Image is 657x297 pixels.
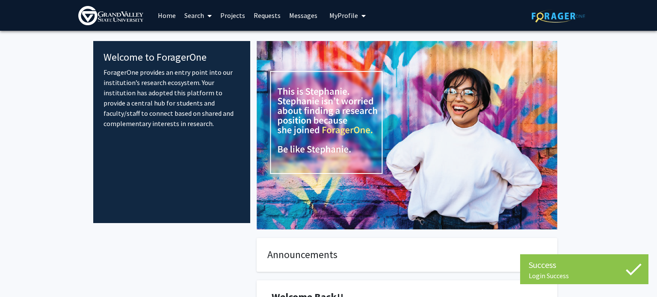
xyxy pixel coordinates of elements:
img: ForagerOne Logo [532,9,585,23]
a: Requests [249,0,285,30]
div: Success [529,259,640,271]
span: My Profile [329,11,358,20]
p: ForagerOne provides an entry point into our institution’s research ecosystem. Your institution ha... [104,67,240,129]
img: Grand Valley State University Logo [78,6,143,25]
img: Cover Image [257,41,557,229]
a: Messages [285,0,322,30]
h4: Announcements [267,249,547,261]
a: Home [154,0,180,30]
h4: Welcome to ForagerOne [104,51,240,64]
a: Search [180,0,216,30]
div: Login Success [529,271,640,280]
a: Projects [216,0,249,30]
